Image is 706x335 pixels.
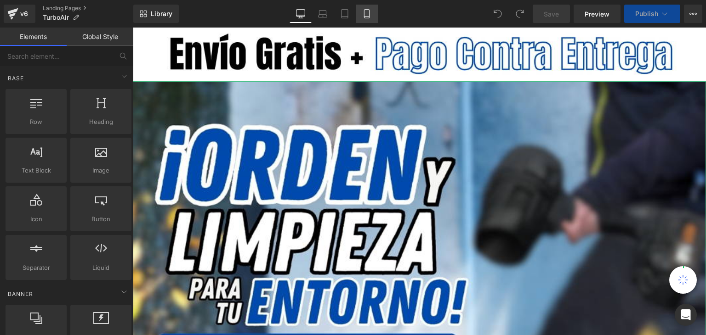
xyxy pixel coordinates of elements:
[624,5,680,23] button: Publish
[684,5,702,23] button: More
[635,10,658,17] span: Publish
[18,8,30,20] div: v6
[8,214,64,224] span: Icon
[151,10,172,18] span: Library
[334,5,356,23] a: Tablet
[67,28,133,46] a: Global Style
[312,5,334,23] a: Laptop
[73,166,129,175] span: Image
[7,290,34,298] span: Banner
[133,5,179,23] a: New Library
[675,304,697,326] div: Open Intercom Messenger
[574,5,621,23] a: Preview
[511,5,529,23] button: Redo
[585,9,609,19] span: Preview
[43,5,133,12] a: Landing Pages
[544,9,559,19] span: Save
[290,5,312,23] a: Desktop
[8,117,64,127] span: Row
[43,14,69,21] span: TurboAir
[8,263,64,273] span: Separator
[73,263,129,273] span: Liquid
[8,166,64,175] span: Text Block
[489,5,507,23] button: Undo
[73,214,129,224] span: Button
[7,74,25,83] span: Base
[4,5,35,23] a: v6
[356,5,378,23] a: Mobile
[73,117,129,127] span: Heading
